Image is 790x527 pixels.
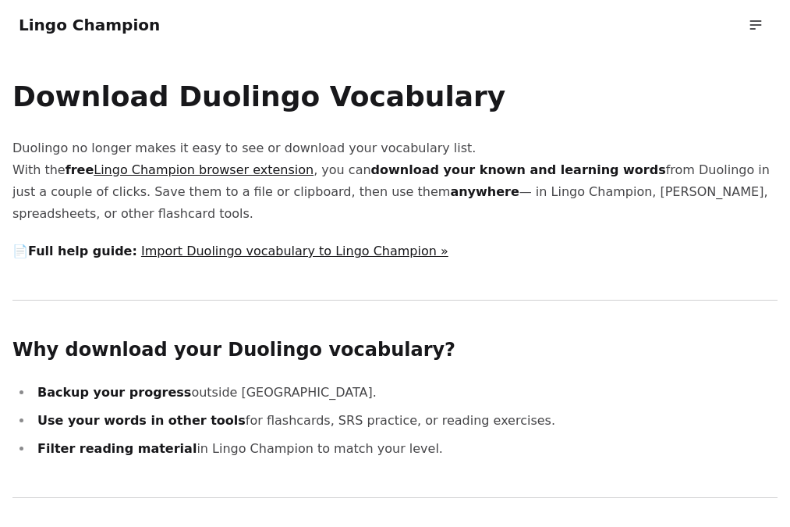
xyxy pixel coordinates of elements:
strong: Full help guide: [28,244,137,258]
h1: Download Duolingo Vocabulary [12,81,778,112]
li: for flashcards, SRS practice, or reading exercises. [33,410,778,432]
li: outside [GEOGRAPHIC_DATA]. [33,382,778,404]
a: Lingo Champion [19,16,160,34]
li: in Lingo Champion to match your level. [33,438,778,460]
p: 📄 [12,240,778,262]
a: Lingo Champion browser extension [94,162,314,177]
strong: Use your words in other tools [37,413,246,428]
h2: Why download your Duolingo vocabulary? [12,338,778,363]
a: Import Duolingo vocabulary to Lingo Champion » [141,244,448,258]
strong: anywhere [450,184,519,199]
strong: free [66,162,314,177]
strong: download your known and learning words [371,162,666,177]
strong: Filter reading material [37,441,197,456]
p: Duolingo no longer makes it easy to see or download your vocabulary list. With the , you can from... [12,137,778,225]
strong: Backup your progress [37,385,191,400]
